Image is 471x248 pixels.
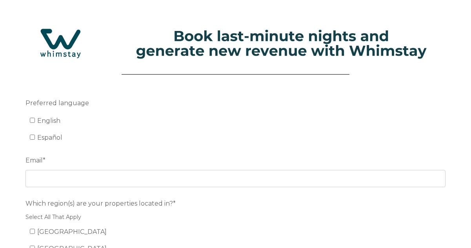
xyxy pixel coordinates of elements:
[30,118,35,123] input: English
[37,228,107,235] span: [GEOGRAPHIC_DATA]
[25,154,43,166] span: Email
[37,117,60,124] span: English
[37,134,62,141] span: Español
[30,229,35,234] input: [GEOGRAPHIC_DATA]
[25,213,446,221] legend: Select All That Apply
[25,97,89,109] span: Preferred language
[30,135,35,140] input: Español
[25,197,176,210] span: Which region(s) are your properties located in?*
[8,19,463,67] img: Hubspot header for SSOB (4)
